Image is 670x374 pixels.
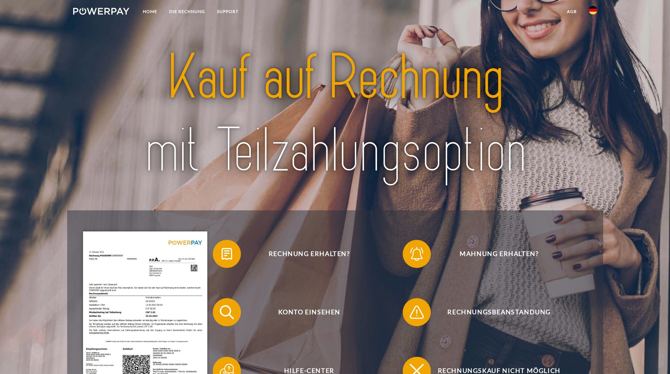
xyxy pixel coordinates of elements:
[223,298,395,326] span: Konto einsehen
[213,240,396,268] button: Rechnung erhalten?
[403,240,586,268] button: Mahnung erhalten?
[413,298,585,326] span: Rechnungsbeanstandung
[211,5,244,18] a: SUPPORT
[589,6,597,14] img: de
[413,240,585,268] span: Mahnung erhalten?
[408,303,426,321] img: qb_warning.svg
[163,5,211,18] a: DIE RECHNUNG
[403,298,586,326] button: Rechnungsbeanstandung
[642,346,664,368] iframe: Button to launch messaging window
[218,245,236,263] img: qb_bill.svg
[213,298,396,326] button: Konto einsehen
[99,38,571,191] img: title-powerpay_de.svg
[73,8,130,15] img: logo-powerpay-white.svg
[218,303,236,321] img: qb_search.svg
[561,5,583,18] a: agb
[223,240,395,268] span: Rechnung erhalten?
[408,245,426,263] img: qb_bell.svg
[137,5,163,18] a: Home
